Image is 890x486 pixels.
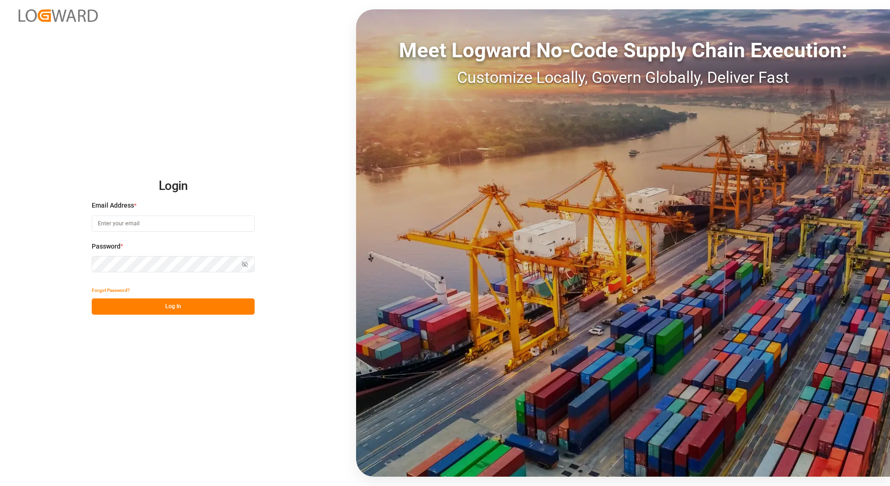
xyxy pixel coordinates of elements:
[356,35,890,66] div: Meet Logward No-Code Supply Chain Execution:
[92,171,255,201] h2: Login
[19,9,98,22] img: Logward_new_orange.png
[92,201,134,210] span: Email Address
[92,298,255,315] button: Log In
[92,216,255,232] input: Enter your email
[356,66,890,89] div: Customize Locally, Govern Globally, Deliver Fast
[92,242,121,251] span: Password
[92,282,130,298] button: Forgot Password?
